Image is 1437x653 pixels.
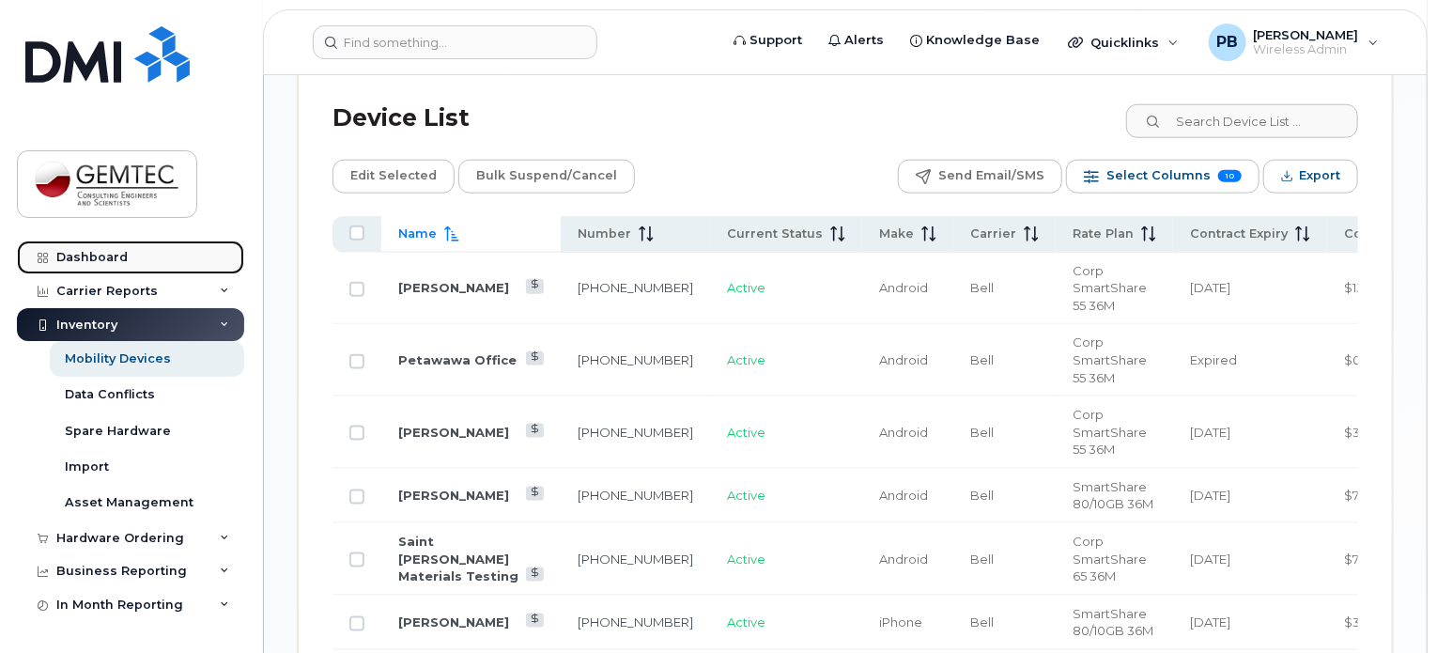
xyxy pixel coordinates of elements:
[398,534,518,583] a: Saint [PERSON_NAME] Materials Testing
[526,567,544,582] a: View Last Bill
[398,280,509,295] a: [PERSON_NAME]
[727,614,765,630] span: Active
[1254,27,1359,42] span: [PERSON_NAME]
[398,488,509,503] a: [PERSON_NAME]
[398,225,437,242] span: Name
[897,22,1053,59] a: Knowledge Base
[879,352,928,367] span: Android
[578,488,693,503] a: [PHONE_NUMBER]
[578,614,693,630] a: [PHONE_NUMBER]
[1216,31,1238,54] span: PB
[1190,225,1288,242] span: Contract Expiry
[938,162,1044,190] span: Send Email/SMS
[1190,614,1230,630] span: [DATE]
[526,487,544,501] a: View Last Bill
[727,488,765,503] span: Active
[476,162,617,190] span: Bulk Suspend/Cancel
[578,352,693,367] a: [PHONE_NUMBER]
[1344,352,1381,367] span: $0.00
[1055,23,1192,61] div: Quicklinks
[815,22,897,59] a: Alerts
[926,31,1040,50] span: Knowledge Base
[1190,488,1230,503] span: [DATE]
[970,552,994,567] span: Bell
[1126,104,1358,138] input: Search Device List ...
[879,614,922,630] span: iPhone
[398,352,517,367] a: Petawawa Office
[879,425,928,440] span: Android
[970,488,994,503] span: Bell
[398,614,509,630] a: [PERSON_NAME]
[970,614,994,630] span: Bell
[578,280,693,295] a: [PHONE_NUMBER]
[1073,407,1147,457] span: Corp SmartShare 55 36M
[526,351,544,365] a: View Last Bill
[458,160,635,194] button: Bulk Suspend/Cancel
[526,614,544,628] a: View Last Bill
[526,279,544,293] a: View Last Bill
[727,552,765,567] span: Active
[1196,23,1392,61] div: Patricia Boulanger
[879,225,914,242] span: Make
[1190,280,1230,295] span: [DATE]
[1073,263,1147,313] span: Corp SmartShare 55 36M
[1073,534,1147,583] span: Corp SmartShare 65 36M
[1263,160,1358,194] button: Export
[1190,425,1230,440] span: [DATE]
[970,280,994,295] span: Bell
[727,225,823,242] span: Current Status
[1344,552,1391,567] span: $750.56
[970,225,1016,242] span: Carrier
[350,162,437,190] span: Edit Selected
[1106,162,1211,190] span: Select Columns
[1190,552,1230,567] span: [DATE]
[526,424,544,438] a: View Last Bill
[1254,42,1359,57] span: Wireless Admin
[1190,352,1237,367] span: Expired
[749,31,802,50] span: Support
[1073,334,1147,384] span: Corp SmartShare 55 36M
[879,552,928,567] span: Android
[970,352,994,367] span: Bell
[578,225,631,242] span: Number
[879,280,928,295] span: Android
[1344,280,1391,295] span: $136.00
[398,425,509,440] a: [PERSON_NAME]
[1073,606,1153,639] span: SmartShare 80/10GB 36M
[332,94,470,143] div: Device List
[1344,614,1395,630] span: $389.84
[1090,35,1159,50] span: Quicklinks
[844,31,884,50] span: Alerts
[1073,479,1153,512] span: SmartShare 80/10GB 36M
[332,160,455,194] button: Edit Selected
[879,488,928,503] span: Android
[727,425,765,440] span: Active
[1344,488,1383,503] span: $72.82
[578,552,693,567] a: [PHONE_NUMBER]
[1066,160,1259,194] button: Select Columns 10
[727,352,765,367] span: Active
[1299,162,1340,190] span: Export
[727,280,765,295] span: Active
[720,22,815,59] a: Support
[1218,170,1242,182] span: 10
[1073,225,1134,242] span: Rate Plan
[1344,425,1396,440] span: $390.80
[313,25,597,59] input: Find something...
[578,425,693,440] a: [PHONE_NUMBER]
[970,425,994,440] span: Bell
[898,160,1062,194] button: Send Email/SMS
